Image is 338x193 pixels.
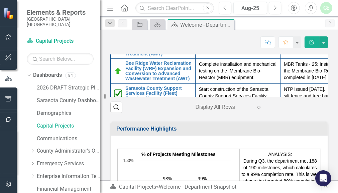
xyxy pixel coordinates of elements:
[37,122,100,130] a: Capital Projects
[315,170,331,186] div: Open Intercom Messenger
[37,147,100,155] a: County Administrator's Office
[123,180,134,186] text: 100%
[37,110,100,117] a: Demographics
[27,8,94,16] span: Elements & Reports
[27,37,94,45] a: Capital Projects
[119,184,156,190] a: Capital Projects
[180,21,233,29] div: Welcome - Department Snapshot
[233,2,267,14] button: Aug-25
[114,89,122,98] img: Completed
[37,84,100,92] a: 2026 DRAFT Strategic Plan
[320,2,332,14] button: CE
[33,71,62,79] a: Dashboards
[37,173,100,180] a: Enterprise Information Technology
[196,59,280,84] td: Double-Click to Edit
[37,97,100,105] a: Sarasota County Dashboard
[123,157,134,163] text: 150%
[163,175,172,182] text: 98%
[37,185,100,193] a: Financial Management
[236,4,265,12] div: Aug-25
[125,61,192,81] a: Bee Ridge Water Reclamation Facility (WRF) Expansion and Conversion to Advanced Wastewater Treatm...
[27,53,94,65] input: Search Below...
[239,149,321,193] td: ANALYSIS:
[159,184,236,190] div: Welcome - Department Snapshot
[27,16,94,27] small: [GEOGRAPHIC_DATA], [GEOGRAPHIC_DATA]
[3,8,15,19] img: ClearPoint Strategy
[116,126,324,132] h3: Performance Highlights
[141,152,216,157] span: % of Projects Meeting Milestones
[241,158,319,191] p: During Q3, the department met 188 of 190 milestones, which calculates to a 99% completion rate. T...
[125,86,192,101] a: Sarasota County Support Services Facility (Fleet) Construction
[110,183,322,191] div: »
[37,135,100,143] a: Communications
[111,59,196,84] td: Double-Click to Edit Right Click for Context Menu
[199,61,277,81] p: Complete installation and mechanical testing on the Membrane Bio-Reactor (MBR) equipment.
[65,72,76,78] div: 84
[114,67,122,75] img: On Target
[196,83,280,108] td: Double-Click to Edit
[198,175,207,182] text: 99%
[111,83,196,108] td: Double-Click to Edit Right Click for Context Menu
[135,2,214,14] input: Search ClearPoint...
[199,86,277,106] p: Start construction of the Sarasota County Support Services Facility (Fleet).
[37,160,100,168] a: Emergency Services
